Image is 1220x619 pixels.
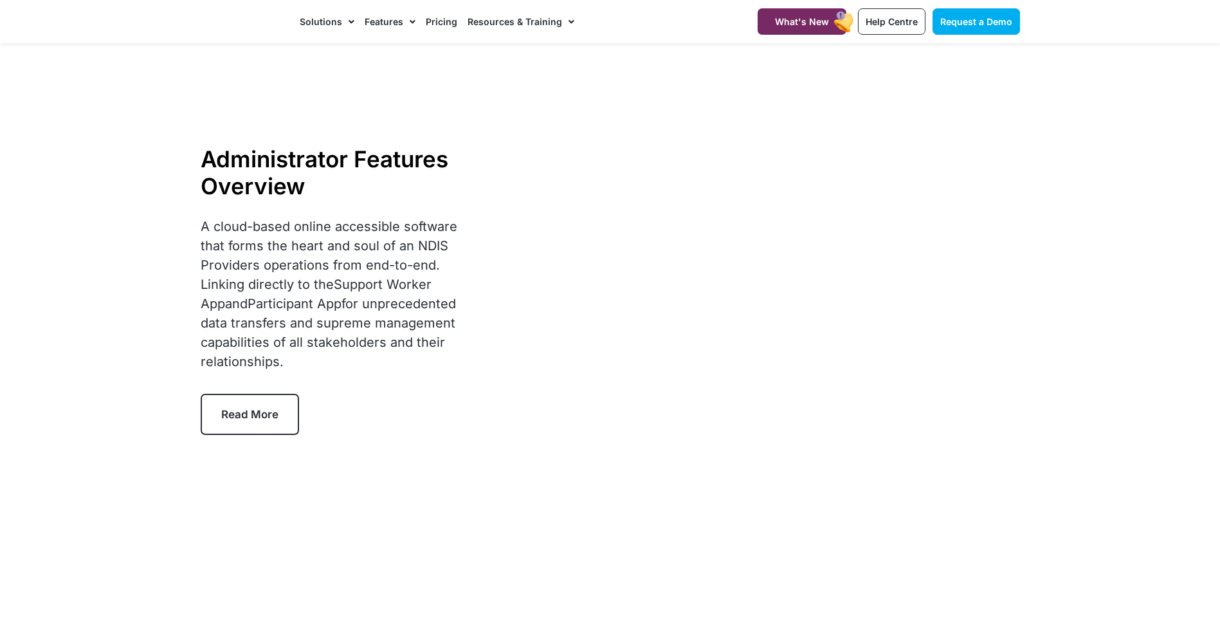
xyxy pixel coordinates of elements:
a: Help Centre [858,8,925,35]
span: What's New [775,16,829,27]
a: What's New [758,8,846,35]
a: Participant App [248,296,341,311]
span: A cloud-based online accessible software that forms the heart and soul of an NDIS Providers opera... [201,219,457,369]
a: Read More [201,394,299,435]
span: Read More [221,408,278,421]
span: Request a Demo [940,16,1012,27]
span: Help Centre [866,16,918,27]
img: CareMaster Logo [201,12,287,32]
a: Request a Demo [933,8,1020,35]
h1: Administrator Features Overview [201,145,479,199]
